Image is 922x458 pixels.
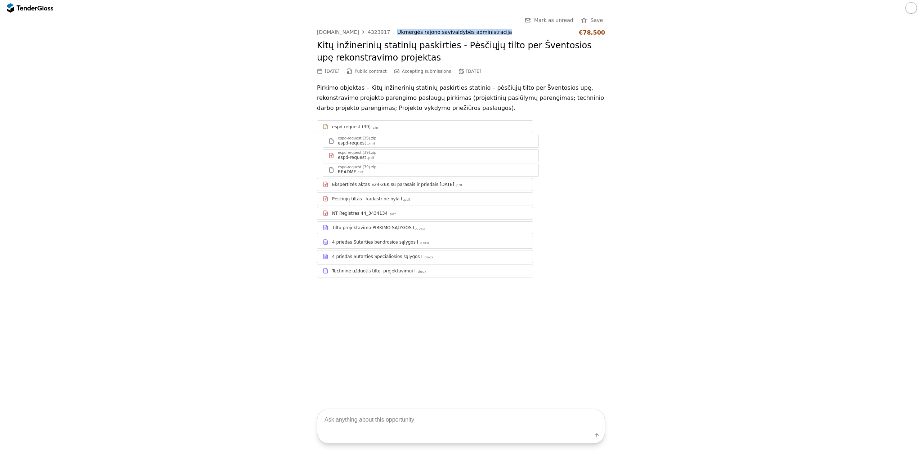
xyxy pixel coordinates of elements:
p: Pirkimo objektas – Kitų inžinerinių statinių paskirties statinio – pėsčiųjų tilto per Šventosios ... [317,83,605,113]
a: Pėsčiujų tiltas - kadastrinė byla I.pdf [317,192,533,205]
div: Pėsčiujų tiltas - kadastrinė byla I [332,196,402,202]
div: espd-request (39).zip [338,151,376,155]
a: 4 priedas Sutarties Specialiosios sąlygos I.docx [317,250,533,263]
div: .docx [416,270,427,274]
div: .docx [419,241,429,245]
a: espd-request (39).zipespd-request.pdf [323,149,539,162]
div: espd-request (39).zip [338,165,376,169]
div: Ekspertizės aktas E24-26K su parasais ir priedais [DATE] [332,182,454,187]
div: [DOMAIN_NAME] [317,30,359,35]
div: Tilto projektavimo PIRKIMO SĄLYGOS I [332,225,414,231]
div: .docx [415,226,425,231]
div: €78,500 [579,29,605,36]
div: 4323917 [368,30,390,35]
div: espd-request [338,140,366,146]
a: Tilto projektavimo PIRKIMO SĄLYGOS I.docx [317,221,533,234]
a: NT Registras 44_3434134.pdf [317,207,533,220]
div: NT Registras 44_3434134 [332,210,388,216]
a: espd-request (39).zipREADME.txt [323,164,539,177]
div: .pdf [388,212,396,217]
div: .pdf [455,183,462,188]
div: .pdf [367,156,375,160]
div: espd-request [338,155,366,160]
div: .txt [357,170,364,175]
div: README [338,169,356,175]
div: .xml [367,141,375,146]
div: espd-request (39).zip [338,137,376,140]
span: Mark as unread [534,17,573,23]
div: .zip [371,125,378,130]
a: Techninė užduotis tilto projektavimui I.docx [317,264,533,277]
span: Accepting submissions [402,69,451,74]
div: [DATE] [466,69,481,74]
div: Ukmergės rajono savivaldybės administracija [397,29,572,35]
div: .docx [423,255,434,260]
a: 4 priedas Sutarties bendrosios sąlygos I.docx [317,236,533,249]
a: [DOMAIN_NAME]4323917 [317,29,390,35]
div: Techninė užduotis tilto projektavimui I [332,268,416,274]
a: espd-request (39).zip [317,120,533,133]
a: Ekspertizės aktas E24-26K su parasais ir priedais [DATE].pdf [317,178,533,191]
span: Public contract [355,69,387,74]
div: espd-request (39) [332,124,371,130]
h2: Kitų inžinerinių statinių paskirties - Pėsčiųjų tilto per Šventosios upę rekonstravimo projektas [317,40,605,64]
div: 4 priedas Sutarties Specialiosios sąlygos I [332,254,422,259]
div: 4 priedas Sutarties bendrosios sąlygos I [332,239,418,245]
div: .pdf [403,197,411,202]
button: Mark as unread [523,16,576,25]
div: [DATE] [325,69,340,74]
button: Save [579,16,605,25]
a: espd-request (39).zipespd-request.xml [323,135,539,148]
span: Save [591,17,603,23]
